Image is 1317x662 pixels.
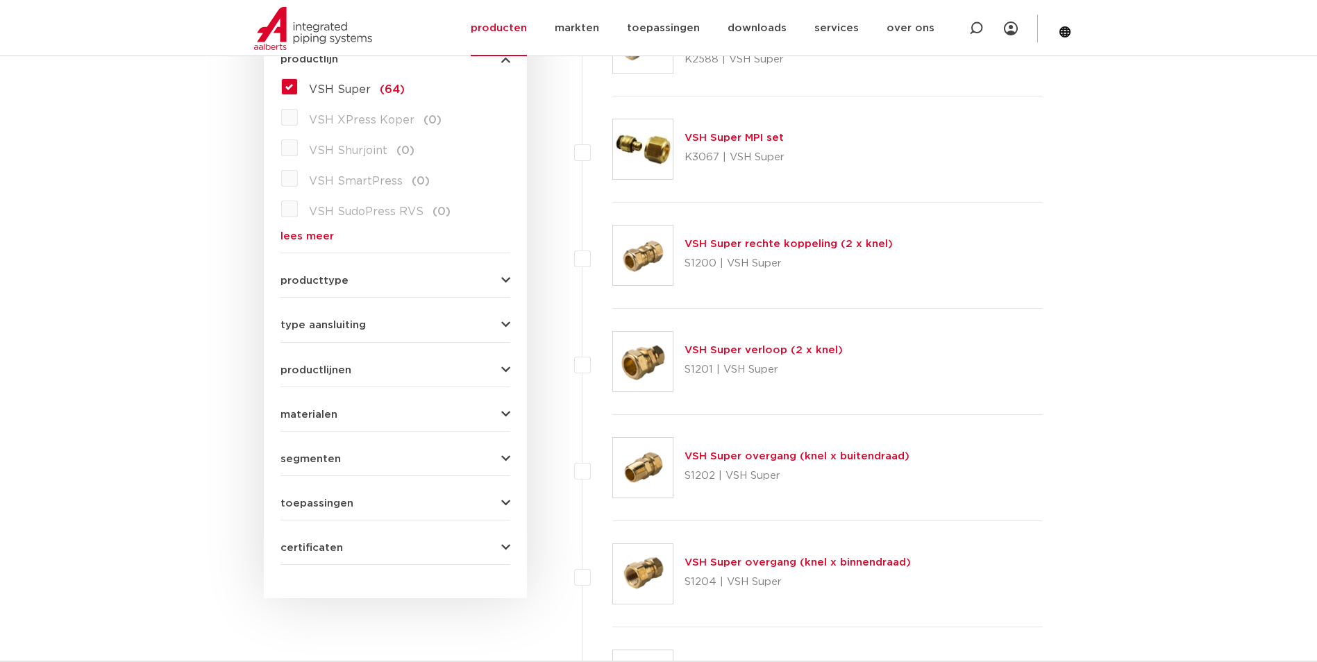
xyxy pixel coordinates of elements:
[280,543,510,553] button: certificaten
[280,498,353,509] span: toepassingen
[280,320,366,330] span: type aansluiting
[685,239,893,249] a: VSH Super rechte koppeling (2 x knel)
[685,146,785,169] p: K3067 | VSH Super
[685,557,911,568] a: VSH Super overgang (knel x binnendraad)
[396,145,414,156] span: (0)
[685,451,909,461] a: VSH Super overgang (knel x buitendraad)
[309,114,414,126] span: VSH XPress Koper
[613,226,673,285] img: Thumbnail for VSH Super rechte koppeling (2 x knel)
[280,365,510,375] button: productlijnen
[280,409,337,420] span: materialen
[613,332,673,391] img: Thumbnail for VSH Super verloop (2 x knel)
[280,409,510,420] button: materialen
[685,253,893,275] p: S1200 | VSH Super
[685,359,843,381] p: S1201 | VSH Super
[613,544,673,604] img: Thumbnail for VSH Super overgang (knel x binnendraad)
[309,206,423,217] span: VSH SudoPress RVS
[412,176,430,187] span: (0)
[685,345,843,355] a: VSH Super verloop (2 x knel)
[309,145,387,156] span: VSH Shurjoint
[280,498,510,509] button: toepassingen
[685,49,1043,71] p: K2588 | VSH Super
[309,176,403,187] span: VSH SmartPress
[280,275,510,286] button: producttype
[280,543,343,553] span: certificaten
[685,465,909,487] p: S1202 | VSH Super
[280,454,510,464] button: segmenten
[280,454,341,464] span: segmenten
[685,133,784,143] a: VSH Super MPI set
[380,84,405,95] span: (64)
[613,119,673,179] img: Thumbnail for VSH Super MPI set
[433,206,451,217] span: (0)
[280,320,510,330] button: type aansluiting
[280,275,349,286] span: producttype
[423,114,442,126] span: (0)
[280,365,351,375] span: productlijnen
[280,231,510,241] a: lees meer
[309,84,371,95] span: VSH Super
[613,438,673,498] img: Thumbnail for VSH Super overgang (knel x buitendraad)
[280,54,510,65] button: productlijn
[685,571,911,593] p: S1204 | VSH Super
[280,54,338,65] span: productlijn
